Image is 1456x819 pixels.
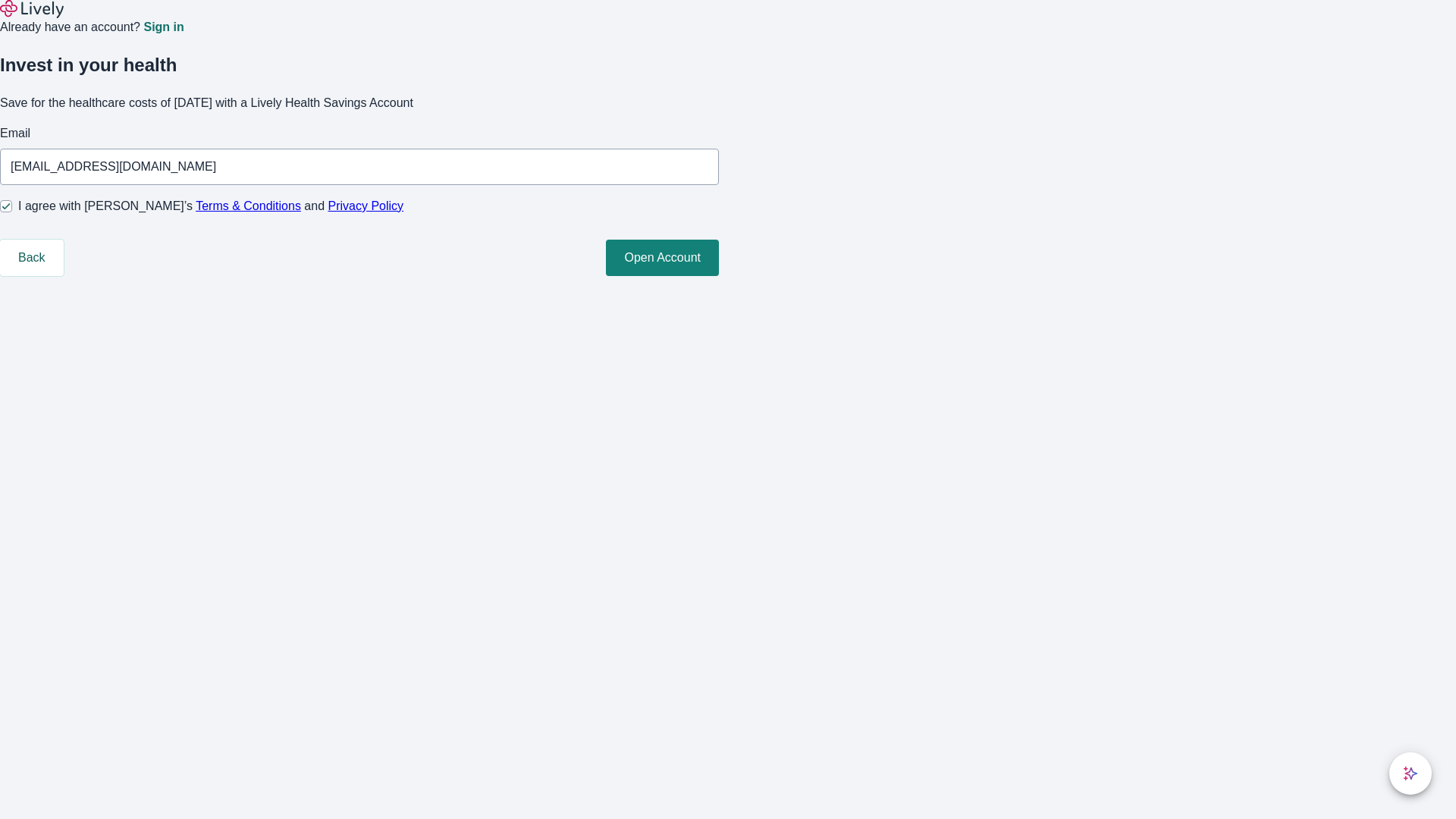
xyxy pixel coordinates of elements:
a: Privacy Policy [328,199,404,212]
svg: Lively AI Assistant [1403,766,1418,781]
a: Sign in [143,21,184,33]
span: I agree with [PERSON_NAME]’s and [18,197,403,215]
button: chat [1389,752,1432,795]
a: Terms & Conditions [196,199,301,212]
button: Open Account [606,240,719,276]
